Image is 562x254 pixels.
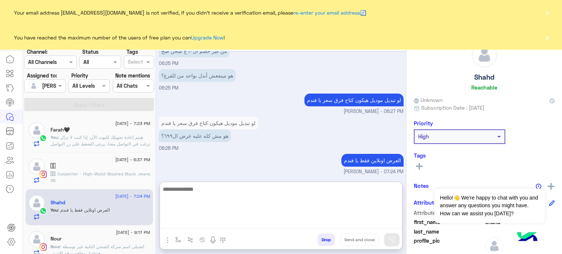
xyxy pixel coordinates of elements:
h5: Shahd [50,200,65,206]
span: 06:25 PM [159,61,179,66]
img: send attachment [163,236,172,244]
button: × [544,34,551,41]
button: Trigger scenario [184,234,196,246]
h5: 🅂 [50,163,56,169]
a: re-enter your email address [293,10,360,16]
h6: Attributes [414,199,440,206]
img: create order [199,237,205,243]
img: Trigger scenario [187,237,193,243]
span: 🅂 [50,171,55,177]
span: Carpenter - High-Waist Washed Black Jeans 36 [50,171,150,183]
img: defaultAdmin.png [472,42,497,67]
img: WhatsApp [40,134,47,142]
button: create order [196,234,209,246]
span: 06:28 PM [159,145,179,151]
span: Hello!👋 We're happy to chat with you and answer any questions you might have. How can we assist y... [434,189,544,223]
span: [DATE] - 7:24 PM [115,193,150,200]
img: defaultAdmin.png [29,158,45,175]
p: 2/9/2025, 6:27 PM [304,94,404,106]
span: [PERSON_NAME] - 06:27 PM [344,108,404,115]
img: add [548,183,554,190]
span: Attribute Name [414,209,484,217]
span: العرض اونلاين فقط يا فندم [58,207,110,213]
span: [DATE] - 9:17 PM [116,229,150,236]
button: × [544,9,551,16]
h6: Reachable [471,84,497,91]
img: defaultAdmin.png [29,122,45,139]
a: Upgrade Now [191,34,224,41]
img: Instagram [40,171,47,178]
img: defaultAdmin.png [29,195,45,211]
span: [DATE] - 7:23 PM [115,120,150,127]
img: select flow [175,237,181,243]
img: send message [388,236,396,243]
h5: Nour [50,236,61,242]
label: Channel: [27,48,48,56]
label: Tags [127,48,138,56]
img: WhatsApp [40,207,47,215]
h6: Priority [414,120,433,126]
label: Assigned to: [27,72,57,79]
img: hulul-logo.png [514,225,540,250]
h5: Farah🖤 [50,127,70,133]
span: Your email address [EMAIL_ADDRESS][DOMAIN_NAME] is not verified, if you didn't receive a verifica... [14,9,366,16]
img: defaultAdmin.png [29,81,39,91]
h6: Notes [414,182,429,189]
span: You [50,134,58,140]
label: Note mentions [115,72,150,79]
span: هيتم إعادة تحويلك للبوت الآن. إذا كنت لا تزال ترغب في التواصل معنا، يرجى الضغط على زر التواصل وسي... [50,134,150,153]
span: [DATE] - 6:37 PM [115,156,150,163]
p: 2/9/2025, 7:24 PM [341,154,404,167]
h5: Shahd [474,73,494,81]
span: Unknown [414,96,442,104]
span: Nour [50,244,60,249]
p: 2/9/2025, 6:28 PM [159,129,231,142]
button: select flow [172,234,184,246]
button: Apply Filters [24,98,154,111]
span: last_name [414,228,484,235]
p: 2/9/2025, 6:25 PM [159,69,236,82]
span: 06:25 PM [159,85,179,91]
button: Send and close [340,234,379,246]
span: Subscription Date : [DATE] [421,104,484,111]
p: 2/9/2025, 6:28 PM [159,117,258,129]
img: Instagram [40,243,47,251]
h6: Tags [414,152,555,159]
label: Status [82,48,98,56]
span: [PERSON_NAME] - 07:24 PM [344,168,404,175]
p: 2/9/2025, 6:25 PM [159,45,230,57]
img: send voice note [209,236,217,244]
label: Priority [71,72,88,79]
img: make a call [220,237,226,243]
span: You [50,207,58,213]
span: You have reached the maximum number of the users of free plan you can ! [14,34,225,41]
div: Select [127,58,143,67]
button: Drop [318,234,335,246]
img: defaultAdmin.png [29,231,45,247]
span: profile_pic [414,237,484,254]
span: first_name [414,218,484,226]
